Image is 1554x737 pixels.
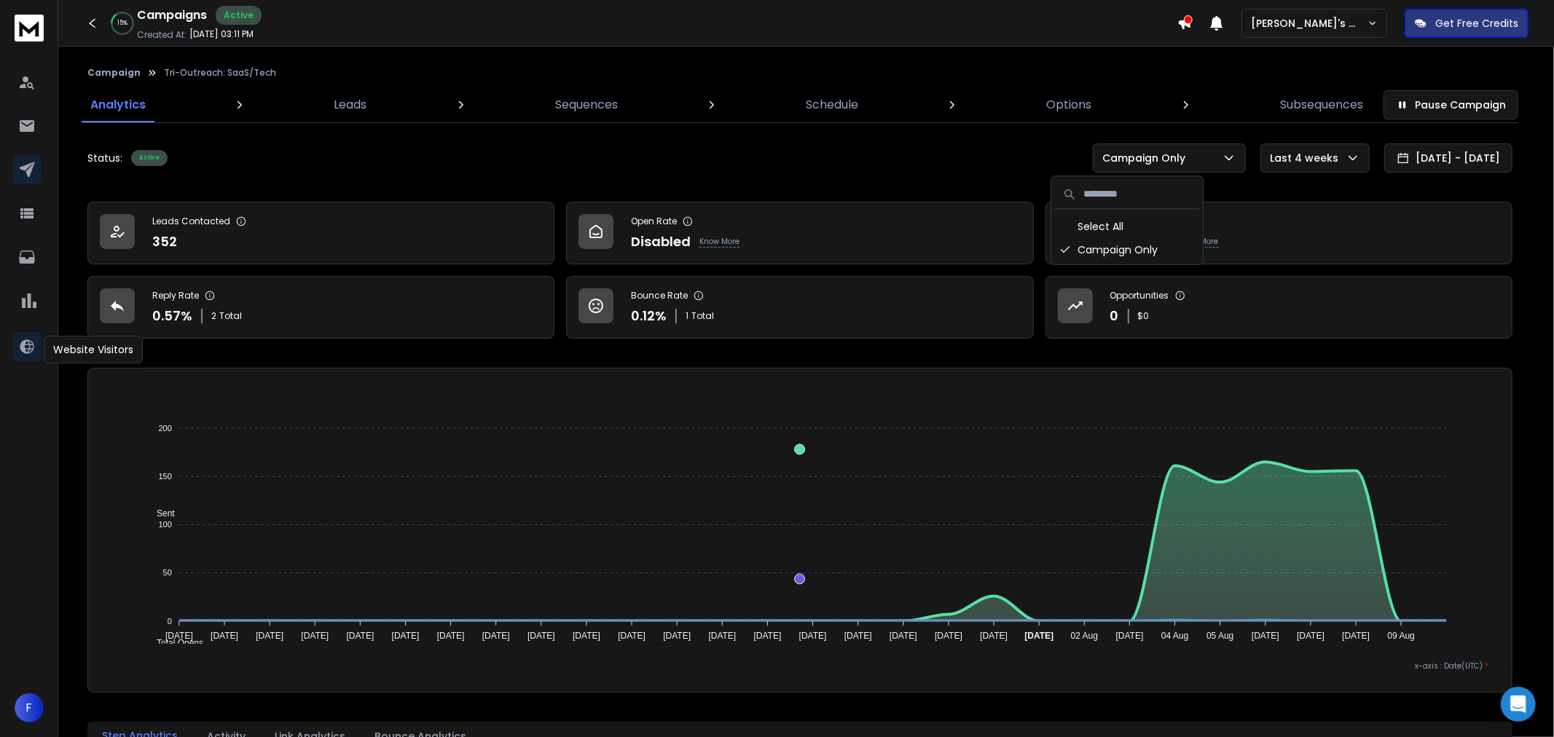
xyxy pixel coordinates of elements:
img: logo [15,15,44,42]
p: Disabled [631,232,691,252]
tspan: [DATE] [799,631,827,641]
tspan: [DATE] [619,631,646,641]
button: [DATE] - [DATE] [1384,143,1512,173]
div: Select All [1054,215,1200,238]
button: Campaign [87,67,141,79]
p: 352 [152,232,177,252]
tspan: [DATE] [935,631,962,641]
p: [DATE] 03:11 PM [189,28,254,40]
p: Sequences [555,96,618,114]
tspan: [DATE] [392,631,420,641]
p: Created At: [137,29,187,41]
tspan: [DATE] [573,631,600,641]
tspan: [DATE] [165,631,193,641]
tspan: 150 [159,472,172,481]
tspan: [DATE] [256,631,284,641]
p: $ 0 [1138,310,1150,322]
tspan: [DATE] [1025,631,1054,641]
p: Open Rate [631,216,677,227]
tspan: [DATE] [1116,631,1144,641]
div: Campaign Only [1054,238,1200,261]
tspan: 04 Aug [1161,631,1188,641]
tspan: [DATE] [1297,631,1325,641]
p: Options [1047,96,1092,114]
p: Tri-Outreach: SaaS/Tech [164,67,276,79]
span: Total Opens [146,638,203,648]
span: 2 [211,310,216,322]
div: Active [216,6,262,25]
tspan: [DATE] [664,631,691,641]
p: Reply Rate [152,290,199,301]
p: Campaign Only [1102,151,1191,165]
div: Active [131,150,168,166]
tspan: [DATE] [347,631,374,641]
p: Leads Contacted [152,216,230,227]
p: [PERSON_NAME]'s Workspace [1251,16,1367,31]
tspan: 02 Aug [1071,631,1098,641]
p: Get Free Credits [1435,16,1518,31]
button: Pause Campaign [1384,90,1518,119]
span: F [15,693,44,722]
tspan: [DATE] [709,631,737,641]
p: Last 4 weeks [1270,151,1344,165]
tspan: [DATE] [211,631,238,641]
span: Total [691,310,714,322]
tspan: 0 [168,617,172,626]
tspan: 100 [159,520,172,529]
p: 0.57 % [152,306,192,326]
tspan: 50 [163,568,172,577]
span: 1 [686,310,688,322]
tspan: [DATE] [302,631,329,641]
p: Bounce Rate [631,290,688,301]
tspan: [DATE] [482,631,510,641]
tspan: [DATE] [844,631,872,641]
p: 15 % [117,19,127,28]
p: Opportunities [1110,290,1169,301]
h1: Campaigns [137,7,207,24]
tspan: 09 Aug [1388,631,1415,641]
tspan: [DATE] [1343,631,1370,641]
tspan: [DATE] [890,631,917,641]
tspan: [DATE] [527,631,555,641]
div: Website Visitors [44,336,143,363]
span: Sent [146,508,175,519]
div: Open Intercom Messenger [1501,687,1536,722]
p: 0.12 % [631,306,667,326]
p: 0 [1110,306,1119,326]
tspan: 05 Aug [1206,631,1233,641]
p: Leads [334,96,366,114]
span: Total [219,310,242,322]
p: Status: [87,151,122,165]
p: Know More [699,236,739,248]
tspan: [DATE] [981,631,1008,641]
p: Schedule [806,96,858,114]
p: x-axis : Date(UTC) [111,661,1488,671]
p: Subsequences [1280,96,1363,114]
tspan: [DATE] [1252,631,1279,641]
tspan: [DATE] [754,631,782,641]
p: Analytics [90,96,146,114]
tspan: 200 [159,424,172,433]
tspan: [DATE] [437,631,465,641]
